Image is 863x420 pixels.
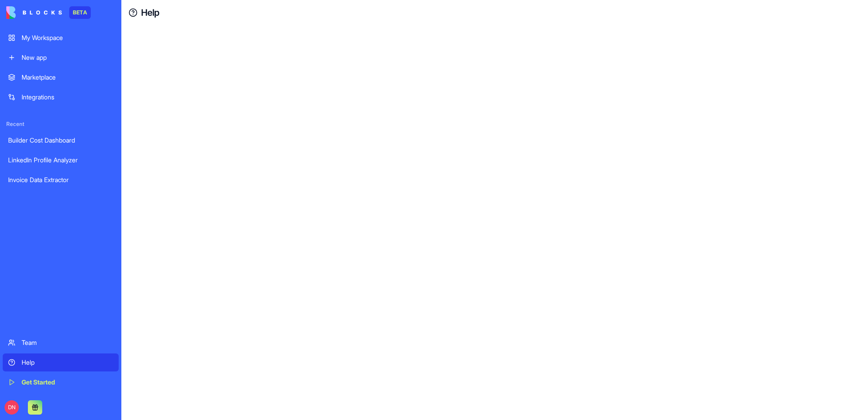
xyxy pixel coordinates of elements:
a: BETA [6,6,91,19]
div: Builder Cost Dashboard [8,136,113,145]
span: DN [4,400,19,415]
a: My Workspace [3,29,119,47]
div: New app [22,53,113,62]
div: BETA [69,6,91,19]
div: Invoice Data Extractor [8,175,113,184]
a: Get Started [3,373,119,391]
a: Help [3,353,119,371]
a: Help [141,6,160,19]
div: Integrations [22,93,113,102]
div: Get Started [22,378,113,387]
div: Marketplace [22,73,113,82]
a: LinkedIn Profile Analyzer [3,151,119,169]
span: Recent [3,121,119,128]
div: Team [22,338,113,347]
img: logo [6,6,62,19]
div: LinkedIn Profile Analyzer [8,156,113,165]
a: Team [3,334,119,352]
a: New app [3,49,119,67]
a: Integrations [3,88,119,106]
div: My Workspace [22,33,113,42]
a: Marketplace [3,68,119,86]
a: Builder Cost Dashboard [3,131,119,149]
div: Help [22,358,113,367]
a: Invoice Data Extractor [3,171,119,189]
